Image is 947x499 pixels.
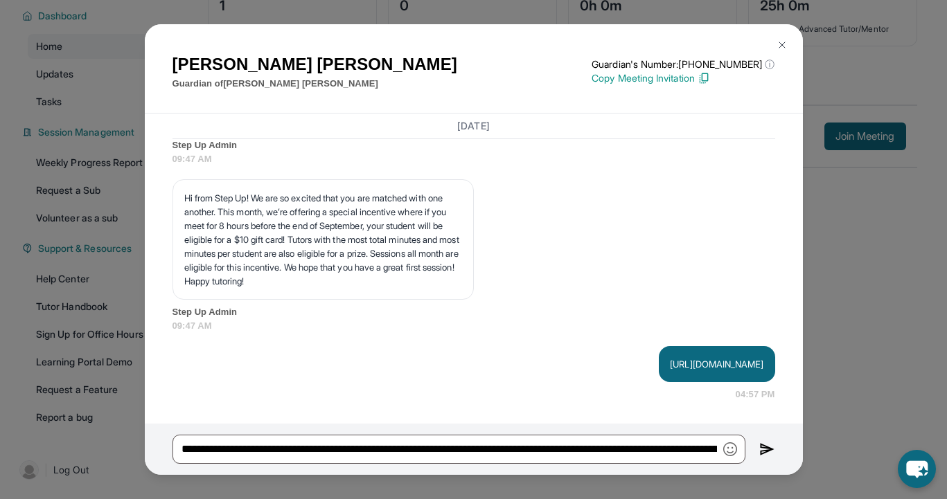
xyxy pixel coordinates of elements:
img: Copy Icon [698,72,710,84]
img: Emoji [723,442,737,456]
p: Copy Meeting Invitation [592,71,775,85]
p: Guardian of [PERSON_NAME] [PERSON_NAME] [172,77,457,91]
h1: [PERSON_NAME] [PERSON_NAME] [172,52,457,77]
img: Close Icon [777,39,788,51]
span: ⓘ [765,57,775,71]
img: Send icon [759,441,775,457]
span: Step Up Admin [172,138,775,152]
h3: [DATE] [172,119,775,133]
p: Guardian's Number: [PHONE_NUMBER] [592,57,775,71]
p: Hi from Step Up! We are so excited that you are matched with one another. This month, we’re offer... [184,191,462,288]
span: 09:47 AM [172,319,775,333]
span: 09:47 AM [172,152,775,166]
button: chat-button [898,450,936,488]
span: 04:57 PM [736,388,775,401]
span: Step Up Admin [172,305,775,319]
p: [URL][DOMAIN_NAME] [670,357,763,371]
